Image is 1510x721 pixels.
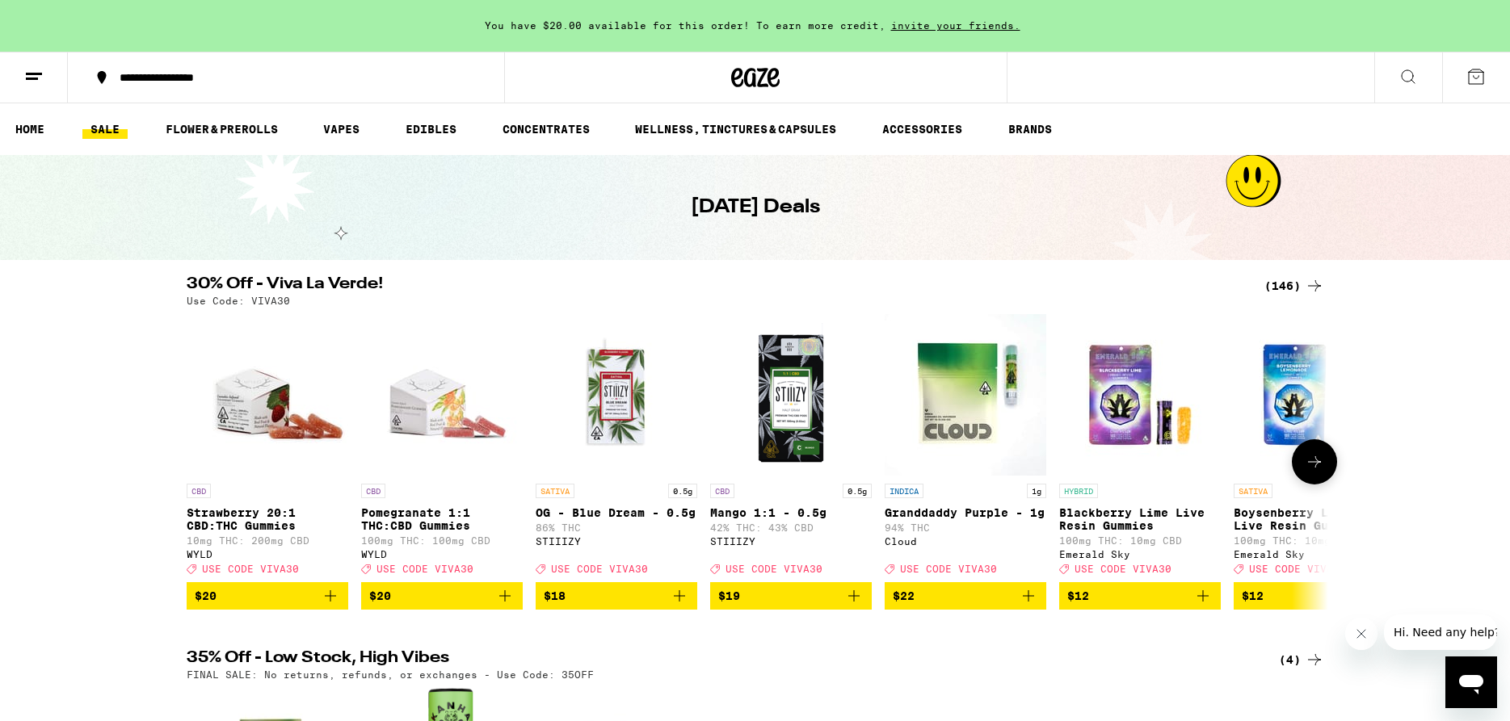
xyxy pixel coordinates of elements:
a: VAPES [315,119,368,139]
span: $12 [1242,589,1264,602]
div: STIIIZY [536,536,697,547]
a: Open page for Pomegranate 1:1 THC:CBD Gummies from WYLD [361,314,523,582]
p: Pomegranate 1:1 THC:CBD Gummies [361,506,523,532]
a: Open page for Mango 1:1 - 0.5g from STIIIZY [710,314,872,582]
img: WYLD - Pomegranate 1:1 THC:CBD Gummies [361,314,523,476]
a: CONCENTRATES [494,119,598,139]
a: SALE [82,119,128,139]
img: Emerald Sky - Boysenberry Lemonade Live Resin Gummies [1234,314,1395,476]
p: HYBRID [1059,484,1098,498]
p: 42% THC: 43% CBD [710,522,872,533]
iframe: Message from company [1384,614,1497,650]
button: Add to bag [885,582,1046,610]
p: 86% THC [536,522,697,533]
span: $20 [195,589,217,602]
button: Add to bag [187,582,348,610]
img: Emerald Sky - Blackberry Lime Live Resin Gummies [1059,314,1221,476]
a: Open page for OG - Blue Dream - 0.5g from STIIIZY [536,314,697,582]
p: INDICA [885,484,923,498]
p: 10mg THC: 200mg CBD [187,535,348,546]
p: CBD [361,484,385,498]
a: Open page for Granddaddy Purple - 1g from Cloud [885,314,1046,582]
a: Open page for Boysenberry Lemonade Live Resin Gummies from Emerald Sky [1234,314,1395,582]
button: Add to bag [1059,582,1221,610]
p: 94% THC [885,522,1046,533]
span: invite your friends. [885,20,1026,31]
p: 100mg THC: 100mg CBD [361,535,523,546]
button: Add to bag [361,582,523,610]
div: Emerald Sky [1234,549,1395,560]
span: USE CODE VIVA30 [376,564,473,574]
button: Add to bag [536,582,697,610]
span: $18 [544,589,566,602]
p: Blackberry Lime Live Resin Gummies [1059,506,1221,532]
h1: [DATE] Deals [691,194,820,221]
iframe: Button to launch messaging window [1445,656,1497,708]
span: $22 [893,589,915,602]
span: $19 [718,589,740,602]
img: WYLD - Strawberry 20:1 CBD:THC Gummies [187,314,348,476]
p: Granddaddy Purple - 1g [885,506,1046,519]
span: USE CODE VIVA30 [1075,564,1171,574]
a: EDIBLES [397,119,465,139]
button: Add to bag [1234,582,1395,610]
a: (146) [1264,276,1324,296]
button: Add to bag [710,582,872,610]
p: Boysenberry Lemonade Live Resin Gummies [1234,506,1395,532]
div: Cloud [885,536,1046,547]
img: STIIIZY - OG - Blue Dream - 0.5g [536,314,697,476]
p: SATIVA [536,484,574,498]
a: ACCESSORIES [874,119,970,139]
div: STIIIZY [710,536,872,547]
span: You have $20.00 available for this order! To earn more credit, [485,20,885,31]
p: Mango 1:1 - 0.5g [710,506,872,519]
img: STIIIZY - Mango 1:1 - 0.5g [710,314,872,476]
a: BRANDS [1000,119,1060,139]
a: Open page for Strawberry 20:1 CBD:THC Gummies from WYLD [187,314,348,582]
span: Hi. Need any help? [10,11,116,24]
span: USE CODE VIVA30 [202,564,299,574]
div: Emerald Sky [1059,549,1221,560]
p: FINAL SALE: No returns, refunds, or exchanges - Use Code: 35OFF [187,669,594,680]
p: 100mg THC: 10mg CBD [1059,535,1221,546]
p: 100mg THC: 10mg CBD [1234,535,1395,546]
div: WYLD [361,549,523,560]
a: HOME [7,119,53,139]
p: SATIVA [1234,484,1272,498]
span: USE CODE VIVA30 [1249,564,1346,574]
span: $12 [1067,589,1089,602]
p: CBD [187,484,211,498]
p: 0.5g [668,484,697,498]
h2: 35% Off - Low Stock, High Vibes [187,650,1245,669]
span: USE CODE VIVA30 [900,564,997,574]
a: Open page for Blackberry Lime Live Resin Gummies from Emerald Sky [1059,314,1221,582]
span: USE CODE VIVA30 [726,564,822,574]
a: (4) [1279,650,1324,669]
p: Use Code: VIVA30 [187,296,290,306]
h2: 30% Off - Viva La Verde! [187,276,1245,296]
span: USE CODE VIVA30 [551,564,648,574]
a: WELLNESS, TINCTURES & CAPSULES [627,119,844,139]
p: OG - Blue Dream - 0.5g [536,506,697,519]
span: $20 [369,589,391,602]
a: FLOWER & PREROLLS [158,119,286,139]
p: 1g [1027,484,1046,498]
p: CBD [710,484,734,498]
p: Strawberry 20:1 CBD:THC Gummies [187,506,348,532]
div: WYLD [187,549,348,560]
iframe: Close message [1345,618,1378,650]
img: Cloud - Granddaddy Purple - 1g [885,314,1046,476]
p: 0.5g [843,484,872,498]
